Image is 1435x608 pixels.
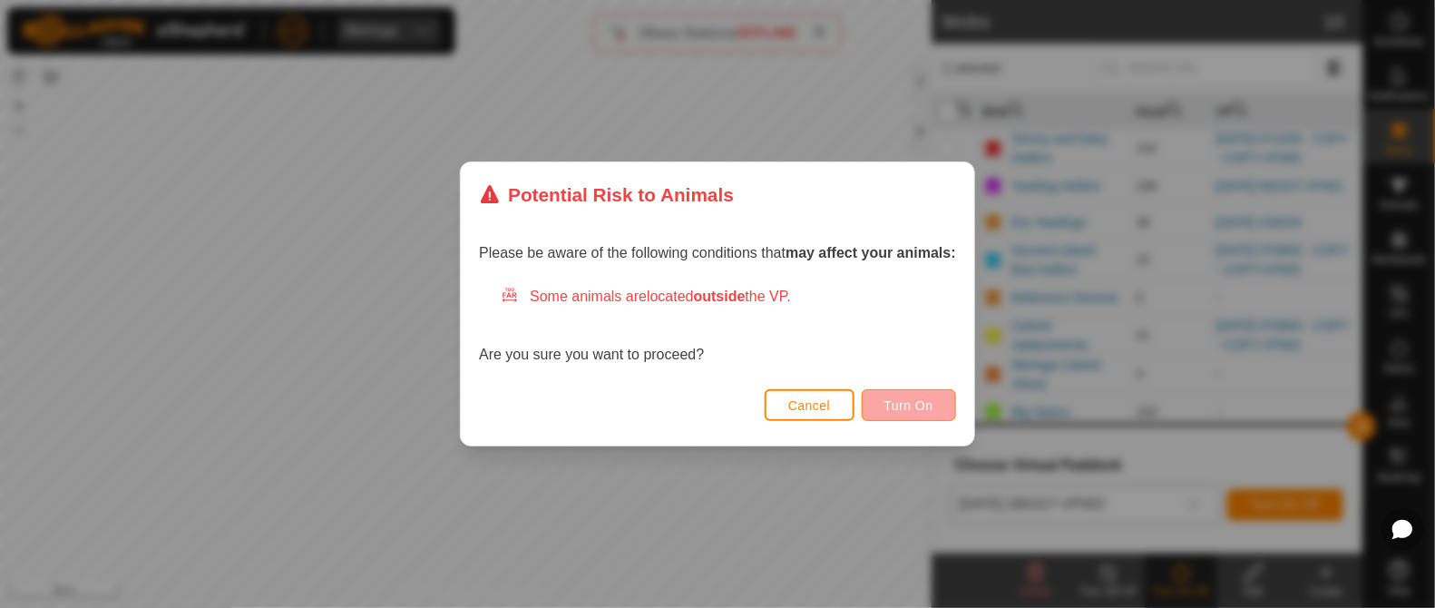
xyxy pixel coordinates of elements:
[694,289,746,304] strong: outside
[479,286,956,366] div: Are you sure you want to proceed?
[647,289,791,304] span: located the VP.
[479,181,734,209] div: Potential Risk to Animals
[765,389,854,421] button: Cancel
[884,398,933,413] span: Turn On
[786,245,956,260] strong: may affect your animals:
[788,398,831,413] span: Cancel
[501,286,956,308] div: Some animals are
[862,389,956,421] button: Turn On
[479,245,956,260] span: Please be aware of the following conditions that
